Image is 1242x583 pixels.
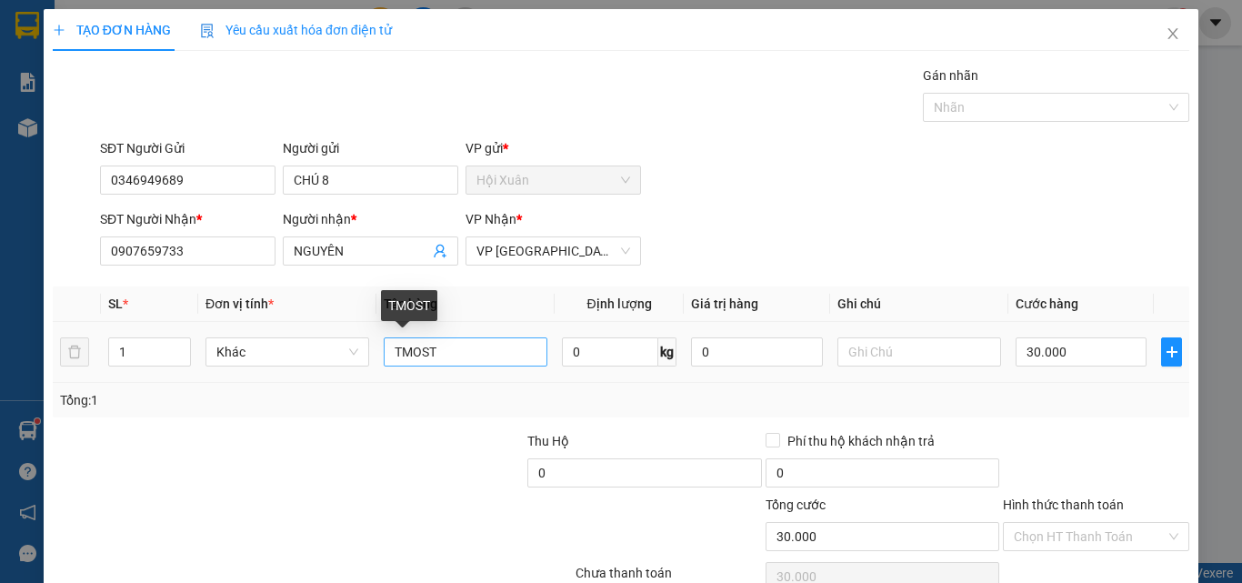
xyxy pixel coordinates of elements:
span: Thu Hộ [527,434,569,448]
span: VP Sài Gòn [476,237,630,265]
th: Ghi chú [830,286,1008,322]
span: Đơn vị tính [205,297,274,311]
span: VP Nhận [466,212,516,226]
span: Hội Xuân [476,166,630,194]
span: kg [658,337,676,367]
input: VD: Bàn, Ghế [384,337,547,367]
span: close [1166,26,1180,41]
span: Tổng cước [766,498,826,512]
input: 0 [691,337,822,367]
label: Gán nhãn [923,68,978,83]
div: SĐT Người Nhận [100,209,275,229]
button: plus [1161,337,1182,367]
span: Cước hàng [1016,297,1078,311]
button: delete [60,337,89,367]
span: plus [53,24,65,36]
img: icon [200,24,215,38]
span: Giá trị hàng [691,297,758,311]
span: Phí thu hộ khách nhận trả [780,431,942,451]
span: Yêu cầu xuất hóa đơn điện tử [200,23,392,37]
span: Khác [216,338,358,366]
div: VP gửi [466,138,641,158]
span: plus [1162,345,1181,359]
span: user-add [433,244,447,258]
span: TẠO ĐƠN HÀNG [53,23,171,37]
span: Định lượng [586,297,651,311]
div: Người nhận [283,209,458,229]
div: Người gửi [283,138,458,158]
div: TMOST [381,290,437,321]
div: Tổng: 1 [60,390,481,410]
button: Close [1147,9,1198,60]
div: SĐT Người Gửi [100,138,275,158]
label: Hình thức thanh toán [1003,498,1124,512]
span: SL [108,297,123,311]
input: Ghi Chú [837,337,1001,367]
